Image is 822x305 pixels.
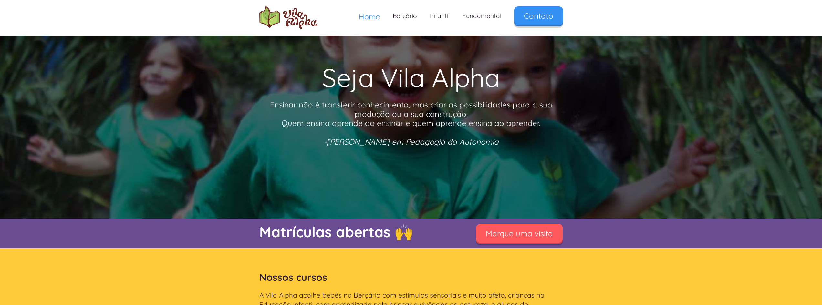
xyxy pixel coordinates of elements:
[359,12,380,21] span: Home
[259,268,563,287] h2: Nossos cursos
[259,100,563,147] p: Ensinar não é transferir conhecimento, mas criar as possibilidades para a sua produção ou a sua c...
[514,6,563,25] a: Contato
[324,137,499,147] em: -[PERSON_NAME] em Pedagogia da Autonomia
[259,58,563,97] h1: Seja Vila Alpha
[259,6,317,29] img: logo Escola Vila Alpha
[352,6,386,27] a: Home
[456,6,508,25] a: Fundamental
[476,224,563,243] a: Marque uma visita
[386,6,423,25] a: Berçário
[259,222,460,242] p: Matrículas abertas 🙌
[423,6,456,25] a: Infantil
[259,6,317,29] a: home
